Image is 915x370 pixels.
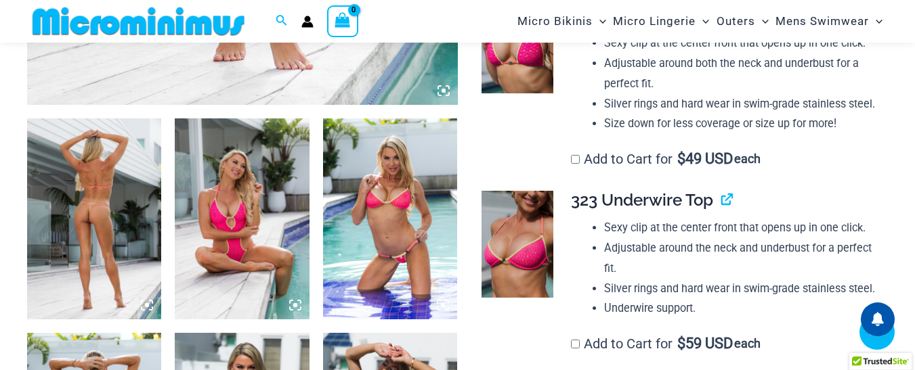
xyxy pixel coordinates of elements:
[604,53,877,93] li: Adjustable around both the neck and underbust for a perfect fit.
[276,13,288,30] a: Search icon link
[571,151,761,167] label: Add to Cart for
[772,4,886,39] a: Mens SwimwearMenu ToggleMenu Toggle
[175,118,309,320] img: Bubble Mesh Highlight Pink 819 One Piece
[323,118,457,320] img: Bubble Mesh Highlight Pink 323 Top 421 Micro
[734,337,761,350] span: each
[482,191,553,298] img: Bubble Mesh Highlight Pink 323 Top
[604,94,877,114] li: Silver rings and hard wear in swim-grade stainless steel.
[604,114,877,134] li: Size down for less coverage or size up for more!
[27,118,161,320] img: Bubble Mesh Highlight Pink 819 One Piece
[517,4,593,39] span: Micro Bikinis
[734,152,761,166] span: each
[610,4,712,39] a: Micro LingerieMenu ToggleMenu Toggle
[677,150,685,167] span: $
[869,4,882,39] span: Menu Toggle
[604,218,877,238] li: Sexy clip at the center front that opens up in one click.
[327,5,358,37] a: View Shopping Cart, empty
[755,4,769,39] span: Menu Toggle
[604,238,877,278] li: Adjustable around the neck and underbust for a perfect fit.
[571,336,761,352] label: Add to Cart for
[27,6,250,37] img: MM SHOP LOGO FLAT
[571,340,580,348] input: Add to Cart for$59 USD each
[301,16,314,28] a: Account icon link
[593,4,606,39] span: Menu Toggle
[571,155,580,164] input: Add to Cart for$49 USD each
[512,2,888,41] nav: Site Navigation
[604,279,877,299] li: Silver rings and hard wear in swim-grade stainless steel.
[514,4,610,39] a: Micro BikinisMenu ToggleMenu Toggle
[604,298,877,319] li: Underwire support.
[717,4,755,39] span: Outers
[677,335,685,352] span: $
[696,4,709,39] span: Menu Toggle
[604,33,877,53] li: Sexy clip at the center front that opens up in one click.
[571,190,713,210] span: 323 Underwire Top
[677,337,733,350] span: 59 USD
[775,4,869,39] span: Mens Swimwear
[713,4,772,39] a: OutersMenu ToggleMenu Toggle
[613,4,696,39] span: Micro Lingerie
[677,152,733,166] span: 49 USD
